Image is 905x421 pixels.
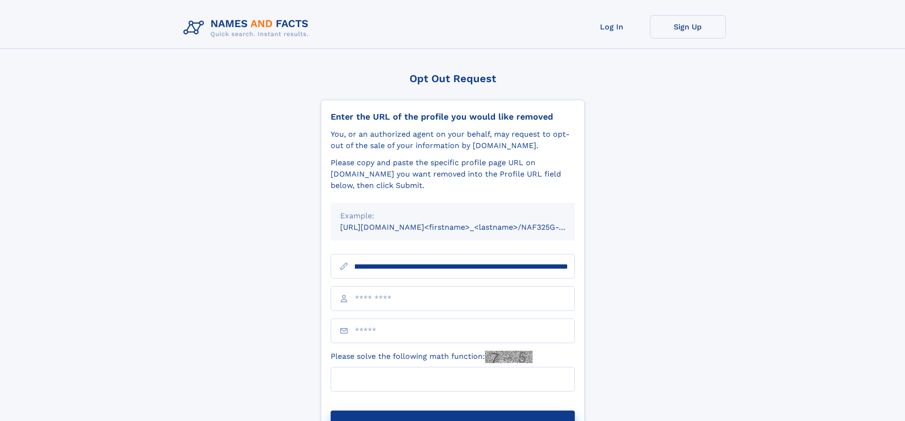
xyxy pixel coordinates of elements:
[650,15,726,38] a: Sign Up
[340,223,593,232] small: [URL][DOMAIN_NAME]<firstname>_<lastname>/NAF325G-xxxxxxxx
[321,73,585,84] div: Opt Out Request
[574,15,650,38] a: Log In
[180,15,316,41] img: Logo Names and Facts
[331,129,575,151] div: You, or an authorized agent on your behalf, may request to opt-out of the sale of your informatio...
[331,112,575,122] div: Enter the URL of the profile you would like removed
[331,157,575,191] div: Please copy and paste the specific profile page URL on [DOMAIN_NAME] you want removed into the Pr...
[340,210,565,222] div: Example:
[331,351,533,363] label: Please solve the following math function:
